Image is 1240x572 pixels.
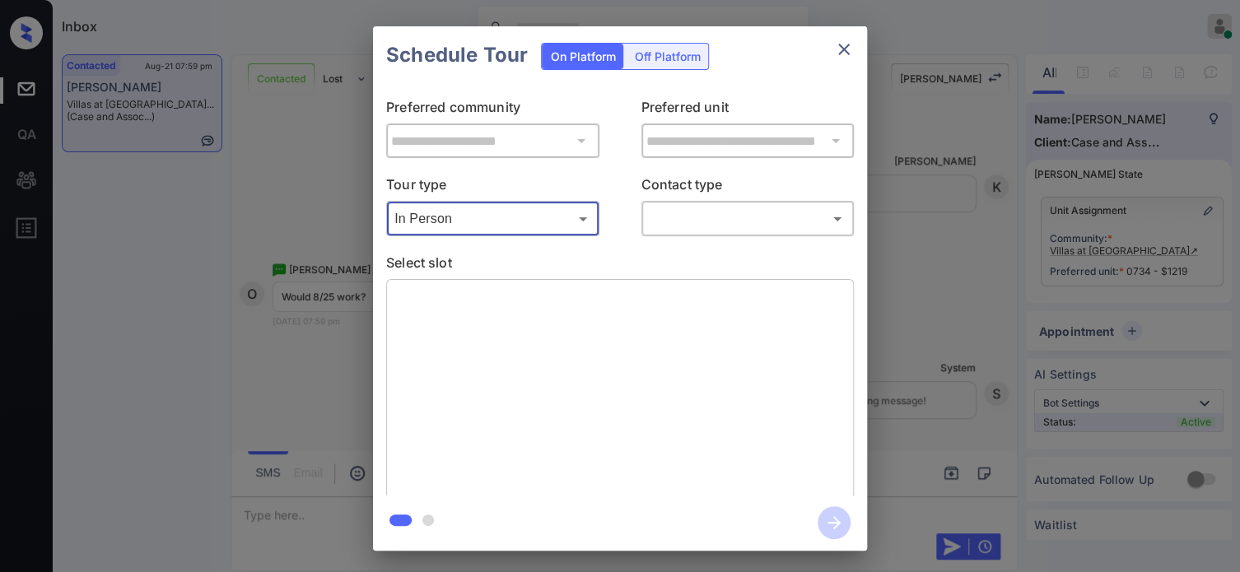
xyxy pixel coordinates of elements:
[386,253,854,279] p: Select slot
[524,292,717,486] img: loaderv1.7921fd1ed0a854f04152.gif
[641,97,855,123] p: Preferred unit
[386,97,599,123] p: Preferred community
[542,44,623,69] div: On Platform
[827,33,860,66] button: close
[808,501,860,544] button: btn-next
[373,26,541,84] h2: Schedule Tour
[386,174,599,201] p: Tour type
[626,44,708,69] div: Off Platform
[390,205,595,232] div: In Person
[641,174,855,201] p: Contact type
